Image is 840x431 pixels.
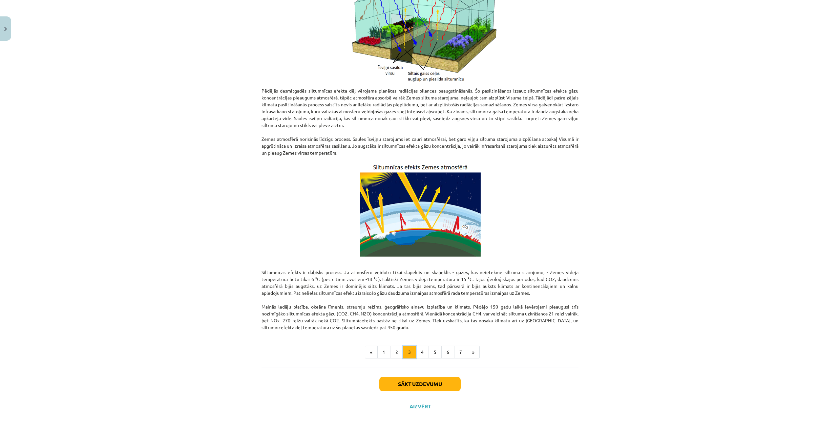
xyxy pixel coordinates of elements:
[377,346,390,359] button: 1
[4,27,7,31] img: icon-close-lesson-0947bae3869378f0d4975bcd49f059093ad1ed9edebbc8119c70593378902aed.svg
[467,346,480,359] button: »
[416,346,429,359] button: 4
[262,346,578,359] nav: Page navigation example
[390,346,403,359] button: 2
[262,262,578,331] p: Siltumnīcas efekts ir dabisks process. Ja atmosfēru veidotu tikai slāpeklis un skābeklis - gāzes,...
[365,346,378,359] button: «
[403,346,416,359] button: 3
[379,377,461,391] button: Sākt uzdevumu
[454,346,467,359] button: 7
[441,346,454,359] button: 6
[262,87,578,156] p: Pēdējās desmitgadēs siltumnīcas efekta dēļ vērojama planētas radiācijas bilances paaugstināšanās....
[408,403,432,410] button: Aizvērt
[429,346,442,359] button: 5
